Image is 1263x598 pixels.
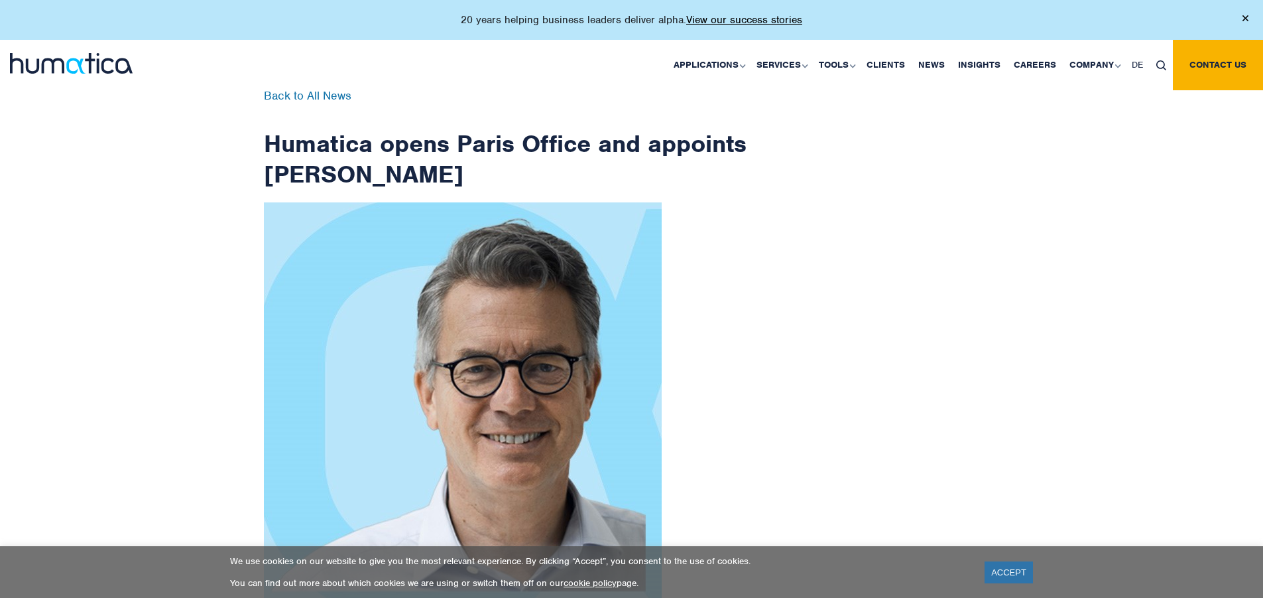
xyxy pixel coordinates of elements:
a: Insights [951,40,1007,90]
p: 20 years helping business leaders deliver alpha. [461,13,802,27]
a: Services [750,40,812,90]
a: Applications [667,40,750,90]
span: DE [1132,59,1143,70]
a: Contact us [1173,40,1263,90]
p: You can find out more about which cookies we are using or switch them off on our page. [230,577,968,589]
a: ACCEPT [985,561,1033,583]
a: Clients [860,40,912,90]
p: We use cookies on our website to give you the most relevant experience. By clicking “Accept”, you... [230,556,968,567]
a: DE [1125,40,1150,90]
img: logo [10,53,133,74]
a: Careers [1007,40,1063,90]
a: Tools [812,40,860,90]
a: cookie policy [564,577,617,589]
h1: Humatica opens Paris Office and appoints [PERSON_NAME] [264,90,748,189]
a: View our success stories [686,13,802,27]
a: News [912,40,951,90]
a: Company [1063,40,1125,90]
a: Back to All News [264,88,351,103]
img: search_icon [1156,60,1166,70]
